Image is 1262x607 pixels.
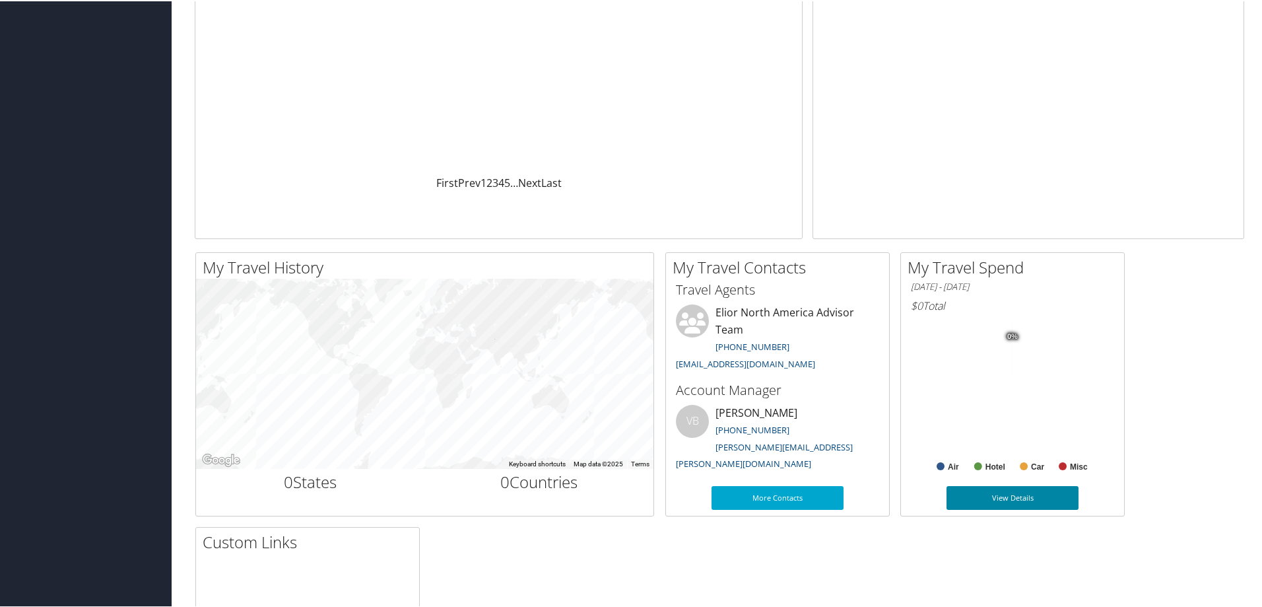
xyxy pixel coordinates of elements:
[908,255,1124,277] h2: My Travel Spend
[206,470,415,492] h2: States
[486,174,492,189] a: 2
[669,404,886,474] li: [PERSON_NAME]
[436,174,458,189] a: First
[676,404,709,437] div: VB
[541,174,562,189] a: Last
[498,174,504,189] a: 4
[1007,332,1018,339] tspan: 0%
[715,339,789,351] a: [PHONE_NUMBER]
[673,255,889,277] h2: My Travel Contacts
[911,279,1114,292] h6: [DATE] - [DATE]
[510,174,518,189] span: …
[1031,461,1044,470] text: Car
[676,440,853,469] a: [PERSON_NAME][EMAIL_ADDRESS][PERSON_NAME][DOMAIN_NAME]
[669,303,886,374] li: Elior North America Advisor Team
[504,174,510,189] a: 5
[676,279,879,298] h3: Travel Agents
[203,530,419,552] h2: Custom Links
[985,461,1005,470] text: Hotel
[492,174,498,189] a: 3
[518,174,541,189] a: Next
[631,459,649,466] a: Terms (opens in new tab)
[715,423,789,435] a: [PHONE_NUMBER]
[676,357,815,369] a: [EMAIL_ADDRESS][DOMAIN_NAME]
[911,297,1114,312] h6: Total
[1070,461,1088,470] text: Misc
[500,470,510,491] span: 0
[946,485,1079,509] a: View Details
[199,450,243,468] img: Google
[712,485,844,509] a: More Contacts
[509,458,566,468] button: Keyboard shortcuts
[199,450,243,468] a: Open this area in Google Maps (opens a new window)
[435,470,644,492] h2: Countries
[284,470,293,491] span: 0
[203,255,653,277] h2: My Travel History
[676,380,879,398] h3: Account Manager
[574,459,623,466] span: Map data ©2025
[911,297,923,312] span: $0
[948,461,959,470] text: Air
[458,174,481,189] a: Prev
[481,174,486,189] a: 1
